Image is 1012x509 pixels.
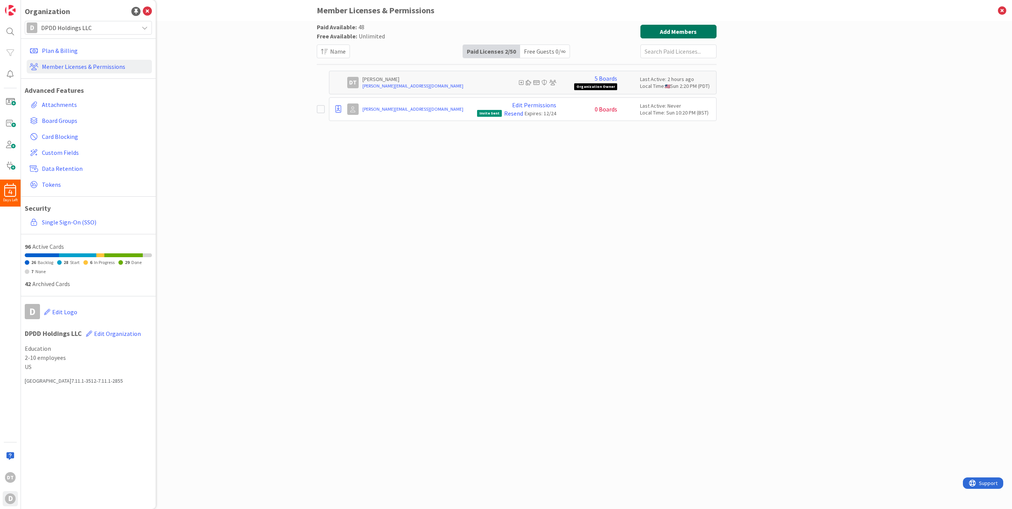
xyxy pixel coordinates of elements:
[640,102,712,109] div: Last Active: Never
[27,44,152,57] a: Plan & Billing
[317,45,350,58] button: Name
[25,304,40,319] div: D
[27,98,152,111] a: Attachments
[25,243,31,250] span: 96
[504,110,523,117] a: Resend
[595,75,617,82] a: 5 Boards
[42,132,149,141] span: Card Blocking
[317,23,357,31] span: Paid Available:
[512,102,556,108] a: Edit Permissions
[42,164,149,173] span: Data Retention
[25,377,152,385] div: [GEOGRAPHIC_DATA] 7.11.1-3512-7.11.1-2855
[31,269,34,274] span: 7
[359,32,385,40] span: Unlimited
[125,259,129,265] span: 29
[665,84,670,88] img: us.png
[477,110,502,117] span: Invite Sent
[25,344,152,353] span: Education
[94,330,141,337] span: Edit Organization
[25,242,152,251] div: Active Cards
[27,60,152,73] a: Member Licenses & Permissions
[25,204,152,213] h1: Security
[463,45,520,58] div: Paid Licenses 2 / 50
[8,189,13,195] span: 4
[317,32,357,40] span: Free Available:
[640,45,717,58] input: Search Paid Licenses...
[25,326,152,342] h1: DPDD Holdings LLC
[640,76,712,83] div: Last Active: 2 hours ago
[362,76,495,83] p: [PERSON_NAME]
[5,5,16,16] img: Visit kanbanzone.com
[86,326,141,342] button: Edit Organization
[42,180,149,189] span: Tokens
[90,259,92,265] span: 6
[27,162,152,175] a: Data Retention
[42,148,149,157] span: Custom Fields
[525,110,556,117] div: Expires: 12/24
[16,1,35,10] span: Support
[131,259,142,265] span: Done
[27,22,37,33] div: D
[42,116,149,125] span: Board Groups
[574,83,617,90] span: Organization Owner
[25,6,70,17] div: Organization
[595,106,617,113] span: 0 Boards
[64,259,68,265] span: 28
[44,304,78,320] button: Edit Logo
[52,308,77,316] span: Edit Logo
[41,22,135,33] span: DPDD Holdings LLC
[27,178,152,191] a: Tokens
[27,146,152,159] a: Custom Fields
[25,353,152,362] span: 2-10 employees
[330,47,346,56] span: Name
[70,259,80,265] span: Start
[640,83,712,89] div: Local Time: Sun 2:20 PM (PDT)
[94,259,115,265] span: In Progress
[358,23,364,31] span: 48
[347,77,359,88] div: DT
[25,280,31,288] span: 42
[25,279,152,288] div: Archived Cards
[31,259,36,265] span: 26
[25,86,152,95] h1: Advanced Features
[5,493,16,504] div: D
[640,25,717,38] button: Add Members
[27,215,152,229] a: Single Sign-On (SSO)
[362,83,495,89] a: [PERSON_NAME][EMAIL_ADDRESS][DOMAIN_NAME]
[25,362,152,371] span: US
[640,109,712,116] div: Local Time: Sun 10:20 PM (BST)
[27,130,152,143] a: Card Blocking
[520,45,570,58] div: Free Guests 0 / ∞
[27,114,152,127] a: Board Groups
[5,472,16,483] div: DT
[362,106,473,113] a: [PERSON_NAME][EMAIL_ADDRESS][DOMAIN_NAME]
[35,269,46,274] span: None
[38,259,53,265] span: Backlog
